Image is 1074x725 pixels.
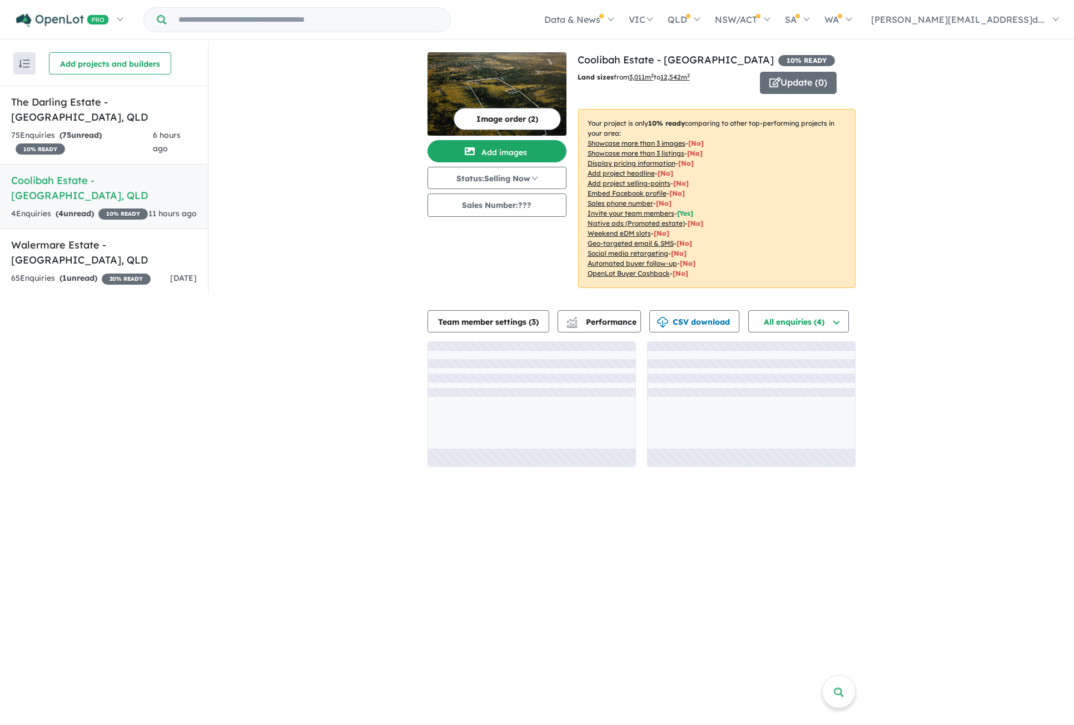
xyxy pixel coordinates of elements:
[588,259,677,267] u: Automated buyer follow-up
[578,53,774,66] a: Coolibah Estate - [GEOGRAPHIC_DATA]
[654,229,669,237] span: [No]
[671,249,687,257] span: [No]
[871,14,1045,25] span: [PERSON_NAME][EMAIL_ADDRESS]d...
[59,273,97,283] strong: ( unread)
[688,139,704,147] span: [ No ]
[427,140,566,162] button: Add images
[148,208,197,219] span: 11 hours ago
[102,274,151,285] span: 20 % READY
[680,259,695,267] span: [No]
[687,72,690,78] sup: 2
[678,159,694,167] span: [ No ]
[11,207,148,221] div: 4 Enquir ies
[588,229,651,237] u: Weekend eDM slots
[568,317,637,327] span: Performance
[588,169,655,177] u: Add project headline
[98,208,148,220] span: 10 % READY
[11,129,153,156] div: 75 Enquir ies
[687,149,703,157] span: [ No ]
[578,72,752,83] p: from
[588,249,668,257] u: Social media retargeting
[588,269,670,277] u: OpenLot Buyer Cashback
[427,193,566,217] button: Sales Number:???
[427,310,549,332] button: Team member settings (3)
[588,189,667,197] u: Embed Facebook profile
[588,209,674,217] u: Invite your team members
[651,72,654,78] sup: 2
[49,52,171,75] button: Add projects and builders
[168,8,448,32] input: Try estate name, suburb, builder or developer
[566,317,576,323] img: line-chart.svg
[16,13,109,27] img: Openlot PRO Logo White
[688,219,703,227] span: [No]
[588,219,685,227] u: Native ads (Promoted estate)
[59,130,102,140] strong: ( unread)
[673,179,689,187] span: [ No ]
[658,169,673,177] span: [ No ]
[648,119,685,127] b: 10 % ready
[56,208,94,219] strong: ( unread)
[427,167,566,189] button: Status:Selling Now
[778,55,835,66] span: 10 % READY
[62,130,71,140] span: 75
[677,239,692,247] span: [No]
[531,317,536,327] span: 3
[11,237,197,267] h5: Walermare Estate - [GEOGRAPHIC_DATA] , QLD
[427,52,566,136] img: Coolibah Estate - Lowood
[588,139,685,147] u: Showcase more than 3 images
[588,179,670,187] u: Add project selling-points
[558,310,641,332] button: Performance
[62,273,67,283] span: 1
[748,310,849,332] button: All enquiries (4)
[19,59,30,68] img: sort.svg
[11,173,197,203] h5: Coolibah Estate - [GEOGRAPHIC_DATA] , QLD
[677,209,693,217] span: [ Yes ]
[588,159,675,167] u: Display pricing information
[153,130,181,153] span: 6 hours ago
[654,73,690,81] span: to
[16,143,65,155] span: 10 % READY
[566,320,578,327] img: bar-chart.svg
[656,199,672,207] span: [ No ]
[673,269,688,277] span: [No]
[578,109,856,288] p: Your project is only comparing to other top-performing projects in your area: - - - - - - - - - -...
[11,272,151,285] div: 65 Enquir ies
[629,73,654,81] u: 3,011 m
[454,108,561,130] button: Image order (2)
[58,208,63,219] span: 4
[657,317,668,328] img: download icon
[578,73,614,81] b: Land sizes
[649,310,739,332] button: CSV download
[669,189,685,197] span: [ No ]
[170,273,197,283] span: [DATE]
[588,149,684,157] u: Showcase more than 3 listings
[11,95,197,125] h5: The Darling Estate - [GEOGRAPHIC_DATA] , QLD
[588,199,653,207] u: Sales phone number
[660,73,690,81] u: 12,542 m
[588,239,674,247] u: Geo-targeted email & SMS
[760,72,837,94] button: Update (0)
